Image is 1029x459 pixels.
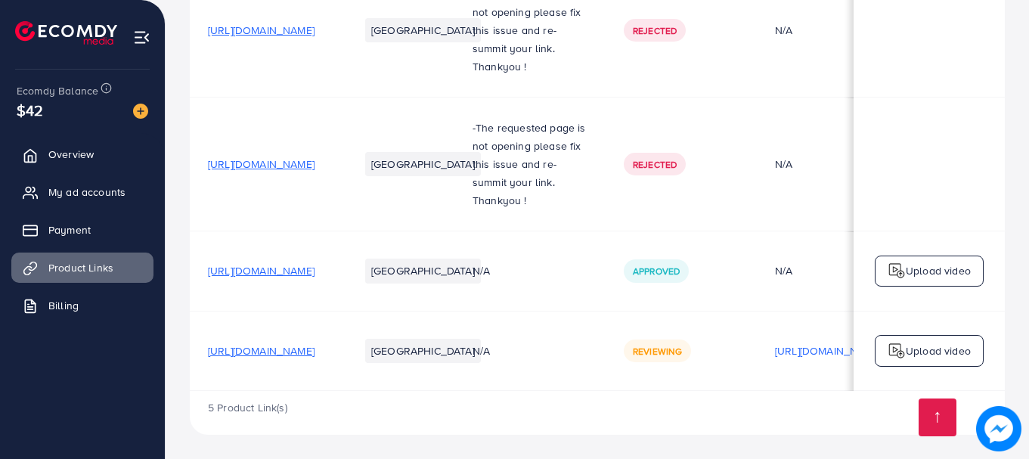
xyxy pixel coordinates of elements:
li: [GEOGRAPHIC_DATA] [365,339,481,363]
img: image [976,406,1021,451]
span: N/A [473,343,490,358]
div: N/A [775,157,882,172]
li: [GEOGRAPHIC_DATA] [365,259,481,283]
span: [URL][DOMAIN_NAME] [208,343,315,358]
p: -The requested page is not opening please fix this issue and re-summit your link. Thankyou ! [473,119,587,209]
span: [URL][DOMAIN_NAME] [208,263,315,278]
span: N/A [473,263,490,278]
img: logo [888,342,906,360]
a: Product Links [11,253,153,283]
span: Overview [48,147,94,162]
span: [URL][DOMAIN_NAME] [208,157,315,172]
img: logo [888,262,906,280]
img: menu [133,29,150,46]
span: Approved [633,265,680,278]
span: My ad accounts [48,185,126,200]
span: Payment [48,222,91,237]
span: Ecomdy Balance [17,83,98,98]
li: [GEOGRAPHIC_DATA] [365,18,481,42]
img: logo [15,21,117,45]
span: Product Links [48,260,113,275]
span: [URL][DOMAIN_NAME] [208,23,315,38]
p: Upload video [906,342,971,360]
span: 5 Product Link(s) [208,400,287,415]
a: Overview [11,139,153,169]
div: N/A [775,263,882,278]
span: Rejected [633,158,677,171]
span: Reviewing [633,345,682,358]
img: image [133,104,148,119]
a: Billing [11,290,153,321]
span: Rejected [633,24,677,37]
p: [URL][DOMAIN_NAME] [775,342,882,360]
p: Upload video [906,262,971,280]
span: Billing [48,298,79,313]
a: Payment [11,215,153,245]
div: N/A [775,23,882,38]
li: [GEOGRAPHIC_DATA] [365,152,481,176]
span: $42 [17,99,43,121]
a: My ad accounts [11,177,153,207]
